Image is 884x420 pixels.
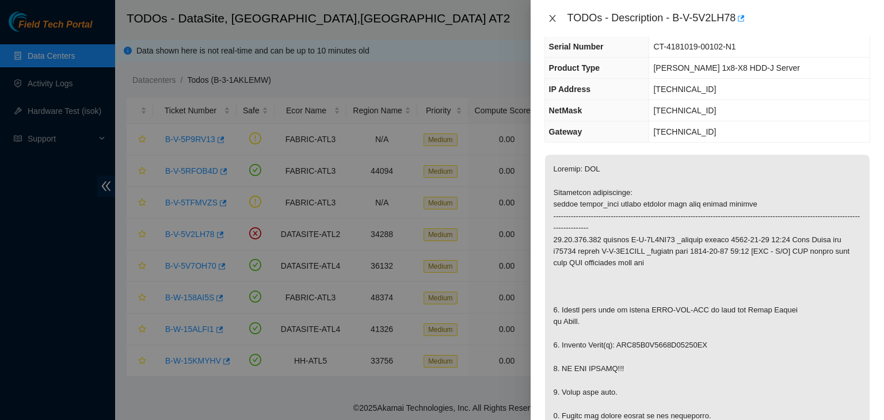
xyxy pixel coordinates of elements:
[549,106,582,115] span: NetMask
[653,85,716,94] span: [TECHNICAL_ID]
[548,14,557,23] span: close
[653,127,716,136] span: [TECHNICAL_ID]
[653,42,736,51] span: CT-4181019-00102-N1
[549,127,582,136] span: Gateway
[549,85,590,94] span: IP Address
[567,9,870,28] div: TODOs - Description - B-V-5V2LH78
[549,42,604,51] span: Serial Number
[544,13,561,24] button: Close
[653,106,716,115] span: [TECHNICAL_ID]
[653,63,799,72] span: [PERSON_NAME] 1x8-X8 HDD-J Server
[549,63,600,72] span: Product Type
